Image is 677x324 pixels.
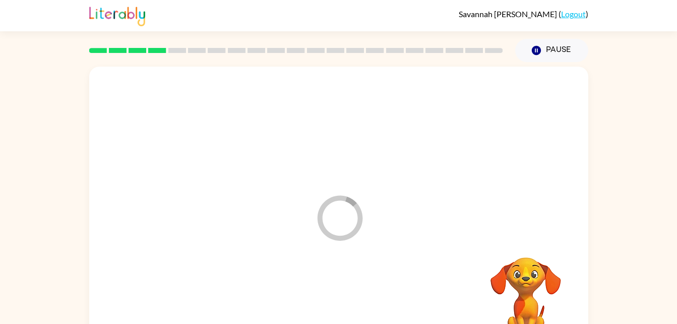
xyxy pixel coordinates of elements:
[89,4,145,26] img: Literably
[561,9,586,19] a: Logout
[459,9,559,19] span: Savannah [PERSON_NAME]
[459,9,588,19] div: ( )
[515,39,588,62] button: Pause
